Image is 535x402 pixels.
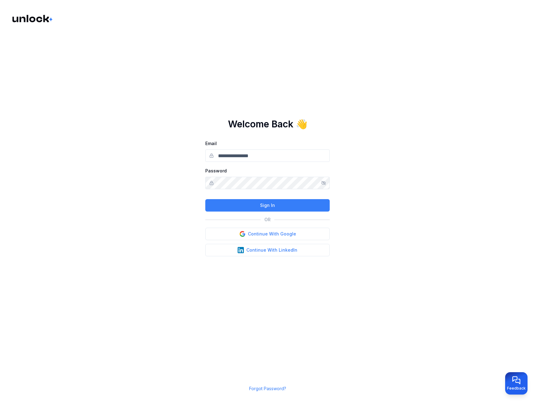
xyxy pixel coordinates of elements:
label: Email [205,141,217,146]
span: Feedback [507,386,526,391]
a: Forgot Password? [249,386,286,391]
button: Show/hide password [321,180,326,185]
button: Provide feedback [505,372,528,395]
label: Password [205,168,227,173]
img: Logo [12,15,53,22]
button: Sign In [205,199,330,212]
h1: Welcome Back 👋 [228,118,307,130]
button: Continue With LinkedIn [205,244,330,256]
button: Continue With Google [205,228,330,240]
p: OR [264,217,271,223]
